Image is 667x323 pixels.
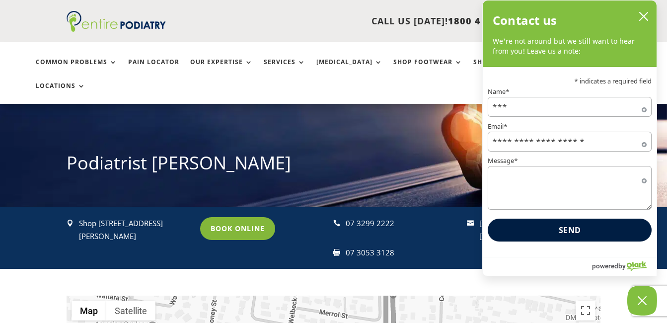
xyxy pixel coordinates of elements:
[592,259,618,272] span: powered
[106,301,155,321] button: Show satellite imagery
[346,246,458,259] div: 07 3053 3128
[188,15,519,28] p: CALL US [DATE]!
[642,105,647,110] span: Required field
[36,59,117,80] a: Common Problems
[488,166,652,210] textarea: Message
[488,132,652,152] input: Email
[473,59,542,80] a: Shop Foot Care
[72,301,106,321] button: Show street map
[636,9,652,24] button: close chatbox
[493,36,647,57] p: We're not around but we still want to hear from you! Leave us a note:
[448,15,519,27] span: 1800 4 ENTIRE
[200,217,275,240] a: Book Online
[67,24,166,34] a: Entire Podiatry
[488,88,652,95] label: Name*
[333,220,340,227] span: 
[333,249,340,256] span: 
[488,97,652,117] input: Name
[393,59,462,80] a: Shop Footwear
[488,158,652,164] label: Message*
[36,82,85,104] a: Locations
[346,217,458,230] div: 07 3299 2222
[67,220,74,227] span: 
[316,59,382,80] a: [MEDICAL_DATA]
[67,151,600,180] h1: Podiatrist [PERSON_NAME]
[618,259,626,272] span: by
[576,301,595,321] button: Toggle fullscreen view
[479,218,540,241] a: [EMAIL_ADDRESS][DOMAIN_NAME]
[190,59,253,80] a: Our Expertise
[488,78,652,84] p: * indicates a required field
[79,217,192,242] p: Shop [STREET_ADDRESS][PERSON_NAME]
[627,286,657,316] button: Close Chatbox
[264,59,305,80] a: Services
[128,59,179,80] a: Pain Locator
[67,11,166,32] img: logo (1)
[493,10,557,30] h2: Contact us
[488,219,652,242] button: Send
[642,176,647,181] span: Required field
[488,123,652,130] label: Email*
[592,257,657,276] a: Powered by Olark
[467,220,474,227] span: 
[642,140,647,145] span: Required field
